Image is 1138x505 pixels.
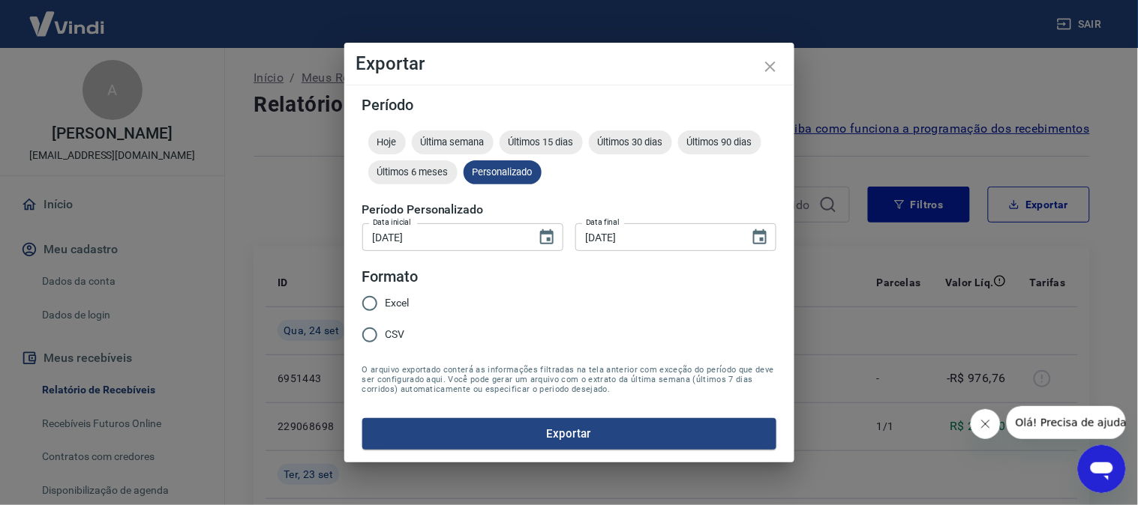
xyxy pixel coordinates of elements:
[532,223,562,252] button: Choose date, selected date is 22 de set de 2025
[589,136,672,148] span: Últimos 30 dias
[386,327,405,342] span: CSV
[362,266,419,288] legend: Formato
[362,418,776,450] button: Exportar
[464,166,542,178] span: Personalizado
[373,217,411,228] label: Data inicial
[500,136,583,148] span: Últimos 15 dias
[1078,445,1126,493] iframe: Botão para abrir a janela de mensagens
[362,223,526,251] input: DD/MM/YYYY
[1007,406,1126,439] iframe: Mensagem da empresa
[368,166,458,178] span: Últimos 6 meses
[464,160,542,184] div: Personalizado
[356,55,782,73] h4: Exportar
[589,130,672,154] div: Últimos 30 dias
[362,202,776,217] h5: Período Personalizado
[586,217,620,228] label: Data final
[368,136,406,148] span: Hoje
[500,130,583,154] div: Últimos 15 dias
[752,49,788,85] button: close
[971,409,1001,439] iframe: Fechar mensagem
[575,223,739,251] input: DD/MM/YYYY
[678,130,761,154] div: Últimos 90 dias
[362,365,776,394] span: O arquivo exportado conterá as informações filtradas na tela anterior com exceção do período que ...
[412,130,494,154] div: Última semana
[9,10,126,22] span: Olá! Precisa de ajuda?
[745,223,775,252] button: Choose date, selected date is 24 de set de 2025
[362,97,776,112] h5: Período
[678,136,761,148] span: Últimos 90 dias
[412,136,494,148] span: Última semana
[368,130,406,154] div: Hoje
[368,160,458,184] div: Últimos 6 meses
[386,295,410,311] span: Excel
